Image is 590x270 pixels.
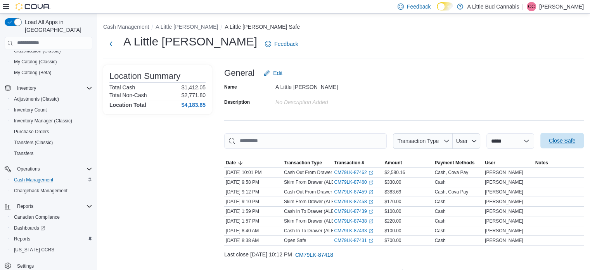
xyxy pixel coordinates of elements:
[334,199,373,205] a: CM79LK-87458External link
[11,175,92,185] span: Cash Management
[8,115,95,126] button: Inventory Manager (Classic)
[11,213,63,222] a: Canadian Compliance
[11,68,92,77] span: My Catalog (Beta)
[397,138,439,144] span: Transaction Type
[8,94,95,105] button: Adjustments (Classic)
[11,138,92,147] span: Transfers (Classic)
[435,228,446,234] div: Cash
[14,247,54,253] span: [US_STATE] CCRS
[8,105,95,115] button: Inventory Count
[182,92,206,98] p: $2,771.80
[224,99,250,105] label: Description
[22,18,92,34] span: Load All Apps in [GEOGRAPHIC_DATA]
[485,237,523,244] span: [PERSON_NAME]
[384,218,401,224] span: $220.00
[369,219,373,224] svg: External link
[11,127,52,136] a: Purchase Orders
[284,199,379,205] p: Skim From Drawer (ALB Sum Cash Drawer 2)
[528,2,535,11] span: CC
[225,24,300,30] button: A Little [PERSON_NAME] Safe
[540,133,584,148] button: Close Safe
[14,48,61,54] span: Classification (Classic)
[11,94,62,104] a: Adjustments (Classic)
[224,216,282,226] div: [DATE] 1:57 PM
[8,148,95,159] button: Transfers
[453,133,480,149] button: User
[17,166,40,172] span: Operations
[11,213,92,222] span: Canadian Compliance
[14,118,72,124] span: Inventory Manager (Classic)
[485,218,523,224] span: [PERSON_NAME]
[11,68,55,77] a: My Catalog (Beta)
[226,160,236,166] span: Date
[14,177,53,183] span: Cash Management
[14,236,30,242] span: Reports
[485,199,523,205] span: [PERSON_NAME]
[435,208,446,214] div: Cash
[435,179,446,185] div: Cash
[14,96,59,102] span: Adjustments (Classic)
[14,202,92,211] span: Reports
[334,169,373,176] a: CM79LK-87462External link
[534,158,584,167] button: Notes
[11,186,92,195] span: Chargeback Management
[273,69,282,77] span: Edit
[284,179,379,185] p: Skim From Drawer (ALB Sum Cash Drawer 1)
[11,245,92,254] span: Washington CCRS
[8,56,95,67] button: My Catalog (Classic)
[14,84,92,93] span: Inventory
[369,209,373,214] svg: External link
[17,203,33,209] span: Reports
[224,84,237,90] label: Name
[435,160,475,166] span: Payment Methods
[369,239,373,243] svg: External link
[383,158,433,167] button: Amount
[16,3,50,10] img: Cova
[334,208,373,214] a: CM79LK-87439External link
[14,107,47,113] span: Inventory Count
[11,116,92,125] span: Inventory Manager (Classic)
[334,160,364,166] span: Transaction #
[103,36,119,52] button: Next
[109,84,135,91] h6: Total Cash
[275,96,379,105] div: No Description added
[11,46,64,56] a: Classification (Classic)
[224,236,282,245] div: [DATE] 8:38 AM
[14,150,33,157] span: Transfers
[17,263,34,269] span: Settings
[224,158,282,167] button: Date
[284,189,388,195] p: Cash Out From Drawer (ALB Sum Cash Drawer 2)
[275,81,379,90] div: A Little [PERSON_NAME]
[483,158,534,167] button: User
[8,185,95,196] button: Chargeback Management
[433,158,484,167] button: Payment Methods
[14,164,43,174] button: Operations
[282,158,333,167] button: Transaction Type
[8,212,95,223] button: Canadian Compliance
[11,57,92,66] span: My Catalog (Classic)
[11,149,92,158] span: Transfers
[11,223,48,233] a: Dashboards
[435,237,446,244] div: Cash
[123,34,257,49] h1: A Little [PERSON_NAME]
[384,189,401,195] span: $383.69
[262,36,301,52] a: Feedback
[224,187,282,197] div: [DATE] 9:12 PM
[156,24,218,30] button: A Little [PERSON_NAME]
[8,126,95,137] button: Purchase Orders
[11,138,56,147] a: Transfers (Classic)
[14,214,60,220] span: Canadian Compliance
[8,233,95,244] button: Reports
[11,186,71,195] a: Chargeback Management
[485,228,523,234] span: [PERSON_NAME]
[485,169,523,176] span: [PERSON_NAME]
[11,149,36,158] a: Transfers
[14,129,49,135] span: Purchase Orders
[14,202,36,211] button: Reports
[334,218,373,224] a: CM79LK-87438External link
[11,234,33,244] a: Reports
[384,179,401,185] span: $330.00
[8,223,95,233] a: Dashboards
[8,45,95,56] button: Classification (Classic)
[2,164,95,174] button: Operations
